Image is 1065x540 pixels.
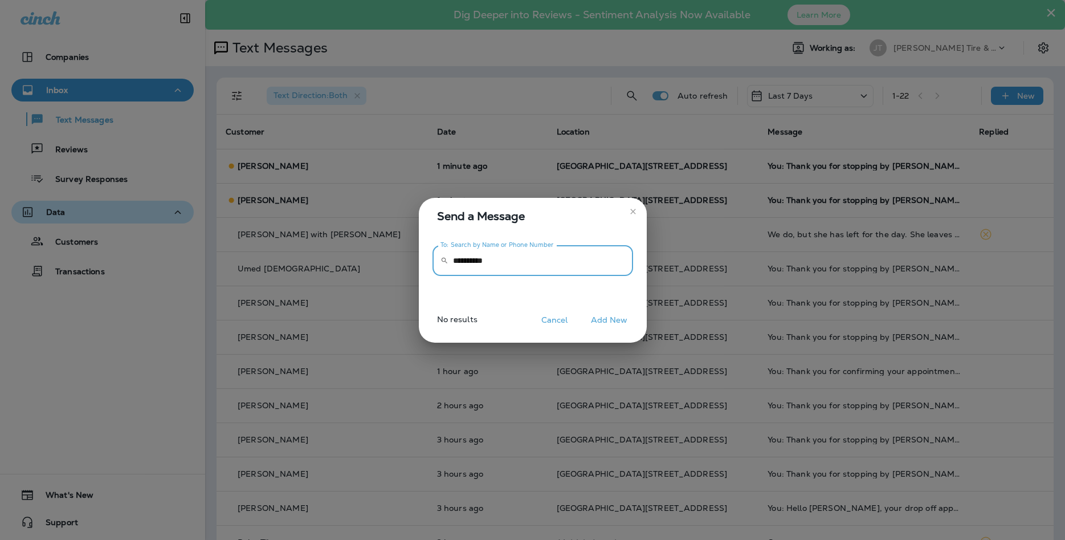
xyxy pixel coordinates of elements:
[624,202,642,221] button: close
[437,207,633,225] span: Send a Message
[585,311,634,329] button: Add New
[533,311,576,329] button: Cancel
[414,315,478,333] p: No results
[440,241,554,249] label: To: Search by Name or Phone Number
